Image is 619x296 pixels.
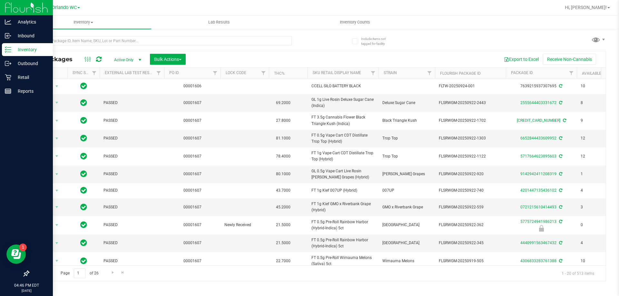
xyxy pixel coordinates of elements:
a: 4201447135436102 [520,188,556,193]
inline-svg: Analytics [5,19,11,25]
a: Go to the last page [118,268,128,277]
span: Page of 26 [55,268,104,278]
a: 00001606 [183,84,201,88]
a: Sku Retail Display Name [313,71,361,75]
inline-svg: Retail [5,74,11,81]
span: Include items not tagged for facility [361,36,393,46]
span: select [53,186,61,195]
span: select [53,134,61,143]
span: All Packages [34,56,79,63]
span: 43.7000 [273,186,294,195]
span: Sync from Compliance System [558,259,562,263]
a: Filter [210,68,221,79]
inline-svg: Inbound [5,33,11,39]
span: PASSED [103,240,160,246]
span: 4 [581,187,605,194]
span: In Sync [80,169,87,178]
a: Inventory Counts [287,15,423,29]
span: 27.8000 [273,116,294,125]
span: FLSRWGM-20250922-1702 [439,118,502,124]
span: PASSED [103,118,160,124]
span: select [53,116,61,125]
span: In Sync [80,81,87,91]
span: 45.2000 [273,203,294,212]
span: [PERSON_NAME] Grapes [382,171,431,177]
p: Inbound [11,32,50,40]
span: In Sync [80,152,87,161]
a: 00001607 [183,100,201,105]
iframe: Resource center [6,244,26,264]
span: Wimauma Melons [382,258,431,264]
span: FT 0.5g Pre-Roll Rainbow Harbor (Hybrid-Indica) 5ct [311,219,375,231]
span: 8 [581,100,605,106]
div: Newly Received [505,225,578,232]
span: Deluxe Sugar Cane [382,100,431,106]
span: Sync from Compliance System [562,118,566,123]
span: Newly Received [224,222,265,228]
button: Receive Non-Cannabis [543,54,596,65]
a: Inventory [15,15,151,29]
a: Flourish Package ID [440,71,481,76]
span: In Sync [80,134,87,143]
a: 00001607 [183,241,201,245]
span: Trop Top [382,135,431,141]
span: select [53,239,61,248]
a: Lab Results [151,15,287,29]
span: In Sync [80,203,87,212]
span: select [53,170,61,179]
span: FT 0.5g Pre-Roll Rainbow Harbor (Hybrid-Indica) 5ct [311,237,375,249]
span: In Sync [80,256,87,265]
span: FT 0.5g Pre-Roll Wimauma Melons (Sativa) 5ct [311,255,375,267]
span: 007UP [382,187,431,194]
p: 04:46 PM EDT [3,282,50,288]
span: Bulk Actions [154,57,182,62]
span: 10 [581,83,605,89]
span: GMO x Riverbank Grape [382,204,431,210]
span: select [53,82,61,91]
a: Filter [153,68,164,79]
span: PASSED [103,171,160,177]
span: FLSRWGM-20250922-362 [439,222,502,228]
inline-svg: Inventory [5,46,11,53]
span: Sync from Compliance System [558,219,562,224]
span: 1 [581,171,605,177]
span: FLSRWGM-20250922-2443 [439,100,502,106]
span: PASSED [103,258,160,264]
span: FLSRWGM-20250922-559 [439,204,502,210]
input: 1 [74,268,85,278]
a: 00001607 [183,205,201,209]
iframe: Resource center unread badge [19,243,27,251]
span: In Sync [80,186,87,195]
span: 9 [581,118,605,124]
span: PASSED [103,153,160,159]
a: 5717664623895603 [520,154,556,158]
span: Sync from Compliance System [558,136,562,140]
span: FT 1g Kief 007UP (Hybrid) [311,187,375,194]
a: Lock Code [226,71,246,75]
span: FLSRWGM-20250922-1303 [439,135,502,141]
span: FLSRWGM-20250922-1122 [439,153,502,159]
a: 0721215610414493 [520,205,556,209]
a: 4440991563467432 [520,241,556,245]
a: THC% [274,71,285,76]
span: select [53,203,61,212]
a: 9142942411208319 [520,172,556,176]
span: Lab Results [200,19,239,25]
span: select [53,256,61,265]
span: In Sync [80,116,87,125]
span: GL 1g Live Rosin Deluxe Sugar Cane (Indica) [311,97,375,109]
button: Export to Excel [500,54,543,65]
a: 00001607 [183,188,201,193]
a: 5775724941986213 [520,219,556,224]
a: 00001607 [183,118,201,123]
p: Retail [11,73,50,81]
span: FT 3.5g Cannabis Flower Black Triangle Kush (Indica) [311,114,375,127]
input: Search Package ID, Item Name, SKU, Lot or Part Number... [28,36,292,46]
span: Sync from Compliance System [558,188,562,193]
a: 00001607 [183,172,201,176]
p: Outbound [11,60,50,67]
a: [CREDIT_CARD_NUMBER] [517,118,560,123]
span: FT 1g Kief GMO x Riverbank Grape (Hybrid) [311,201,375,213]
span: 21.5000 [273,220,294,230]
